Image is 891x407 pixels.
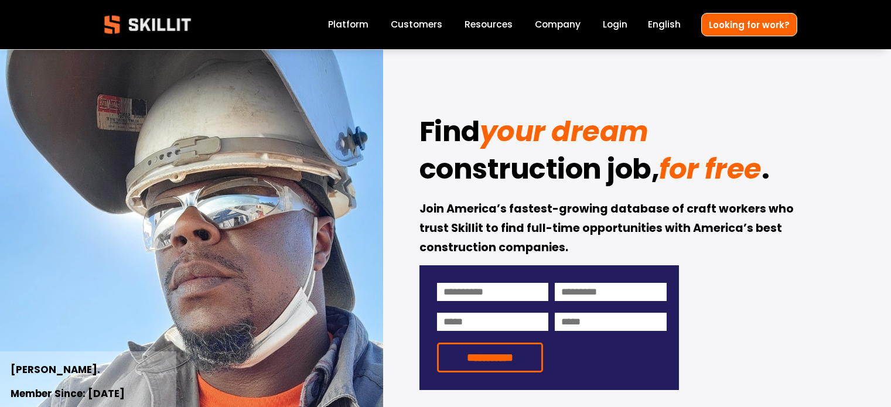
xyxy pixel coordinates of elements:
[648,17,681,33] div: language picker
[465,18,513,31] span: Resources
[480,112,648,151] em: your dream
[535,17,581,33] a: Company
[762,148,770,196] strong: .
[701,13,797,36] a: Looking for work?
[94,7,201,42] img: Skillit
[11,386,125,403] strong: Member Since: [DATE]
[648,18,681,31] span: English
[391,17,442,33] a: Customers
[659,149,761,189] em: for free
[11,362,100,379] strong: [PERSON_NAME].
[419,200,796,258] strong: Join America’s fastest-growing database of craft workers who trust Skillit to find full-time oppo...
[328,17,368,33] a: Platform
[465,17,513,33] a: folder dropdown
[419,110,480,158] strong: Find
[419,148,660,196] strong: construction job,
[603,17,627,33] a: Login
